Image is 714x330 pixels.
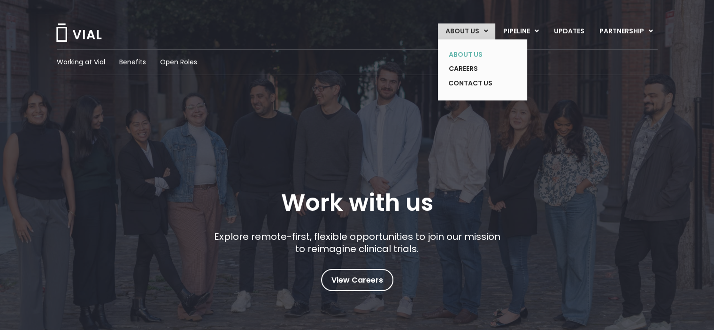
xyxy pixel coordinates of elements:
a: ABOUT US [441,47,510,62]
a: ABOUT USMenu Toggle [438,23,495,39]
a: UPDATES [546,23,591,39]
p: Explore remote-first, flexible opportunities to join our mission to reimagine clinical trials. [210,230,504,255]
a: Working at Vial [57,57,105,67]
a: CAREERS [441,61,510,76]
a: PIPELINEMenu Toggle [496,23,546,39]
h1: Work with us [281,189,433,216]
a: Open Roles [160,57,197,67]
img: Vial Logo [55,23,102,42]
a: CONTACT US [441,76,510,91]
a: View Careers [321,269,393,291]
span: View Careers [331,274,383,286]
a: PARTNERSHIPMenu Toggle [592,23,660,39]
a: Benefits [119,57,146,67]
